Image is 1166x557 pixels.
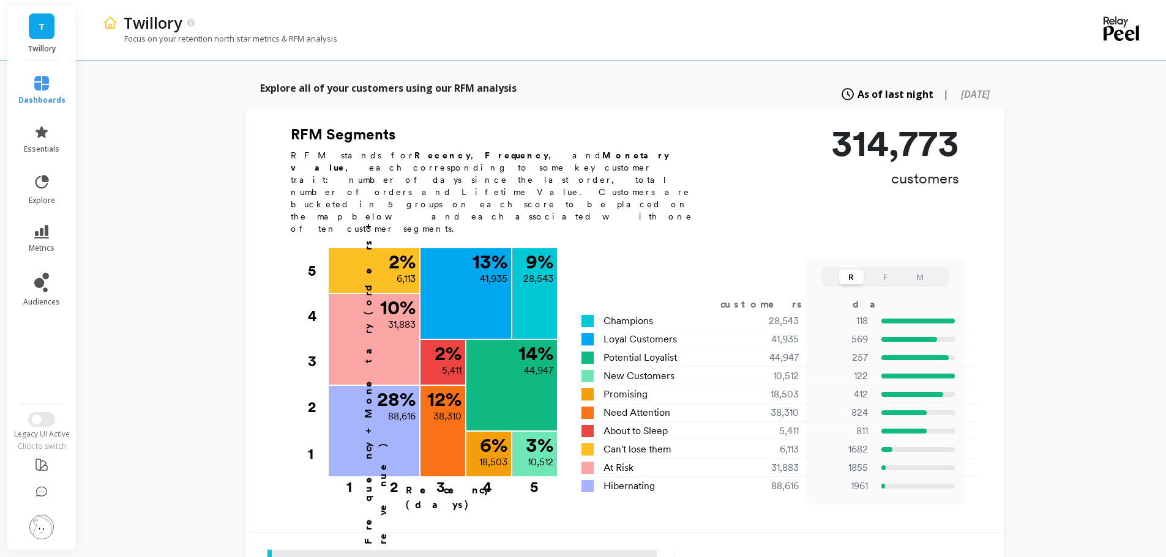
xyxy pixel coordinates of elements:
[308,385,327,430] div: 2
[524,363,553,378] p: 44,947
[29,196,55,205] span: explore
[726,332,813,347] div: 41,935
[291,149,707,235] p: RFM stands for , , and , each corresponding to some key customer trait: number of days since the ...
[961,87,990,101] span: [DATE]
[406,483,556,512] p: Recency (days)
[442,363,462,378] p: 5,411
[28,412,55,427] button: Switch to New UI
[324,478,375,490] div: 1
[380,298,416,317] p: 10 %
[103,33,337,44] p: Focus on your retention north star metrics & RFM analysis
[814,460,868,475] p: 1855
[726,405,813,420] div: 38,310
[511,478,557,490] div: 5
[260,81,517,95] p: Explore all of your customers using our RFM analysis
[814,424,868,438] p: 811
[417,478,464,490] div: 3
[124,12,182,33] p: Twillory
[464,478,511,490] div: 4
[473,252,507,271] p: 13 %
[726,314,813,328] div: 28,543
[308,431,327,478] div: 1
[814,479,868,493] p: 1961
[377,389,416,409] p: 28 %
[604,350,677,365] span: Potential Loyalist
[726,442,813,457] div: 6,113
[604,387,648,402] span: Promising
[604,405,670,420] span: Need Attention
[523,271,553,286] p: 28,543
[528,455,553,470] p: 10,512
[103,15,118,30] img: header icon
[20,44,64,54] p: Twillory
[814,314,868,328] p: 118
[814,442,868,457] p: 1682
[433,409,462,424] p: 38,310
[726,350,813,365] div: 44,947
[39,20,45,34] span: T
[839,270,864,284] button: R
[6,441,78,451] div: Click to switch
[604,479,655,493] span: Hibernating
[518,344,553,363] p: 14 %
[873,270,898,284] button: F
[814,405,868,420] p: 824
[726,460,813,475] div: 31,883
[361,182,391,544] p: Frequency + Monetary (orders + revenue)
[29,515,54,539] img: profile picture
[308,339,327,384] div: 3
[388,317,416,332] p: 31,883
[526,252,553,271] p: 9 %
[720,297,820,312] div: customers
[479,455,507,470] p: 18,503
[726,479,813,493] div: 88,616
[389,252,416,271] p: 2 %
[858,87,933,101] span: As of last night
[908,270,932,284] button: M
[604,424,668,438] span: About to Sleep
[308,248,327,293] div: 5
[291,125,707,144] h2: RFM Segments
[831,169,959,188] p: customers
[814,332,868,347] p: 569
[435,344,462,363] p: 2 %
[29,243,54,253] span: metrics
[397,271,416,286] p: 6,113
[480,271,507,286] p: 41,935
[814,387,868,402] p: 412
[814,369,868,383] p: 122
[308,293,327,339] div: 4
[526,435,553,455] p: 3 %
[726,424,813,438] div: 5,411
[604,314,653,328] span: Champions
[480,435,507,455] p: 6 %
[18,95,65,105] span: dashboards
[388,409,416,424] p: 88,616
[604,369,675,383] span: New Customers
[371,478,417,490] div: 2
[814,350,868,365] p: 257
[726,369,813,383] div: 10,512
[604,332,677,347] span: Loyal Customers
[943,87,949,101] span: |
[427,389,462,409] p: 12 %
[485,150,548,160] b: Frequency
[831,125,959,161] p: 314,773
[24,144,59,154] span: essentials
[604,442,671,457] span: Can't lose them
[23,297,60,307] span: audiences
[6,429,78,439] div: Legacy UI Active
[414,150,471,160] b: Recency
[726,387,813,402] div: 18,503
[853,297,903,312] div: days
[604,460,633,475] span: At Risk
